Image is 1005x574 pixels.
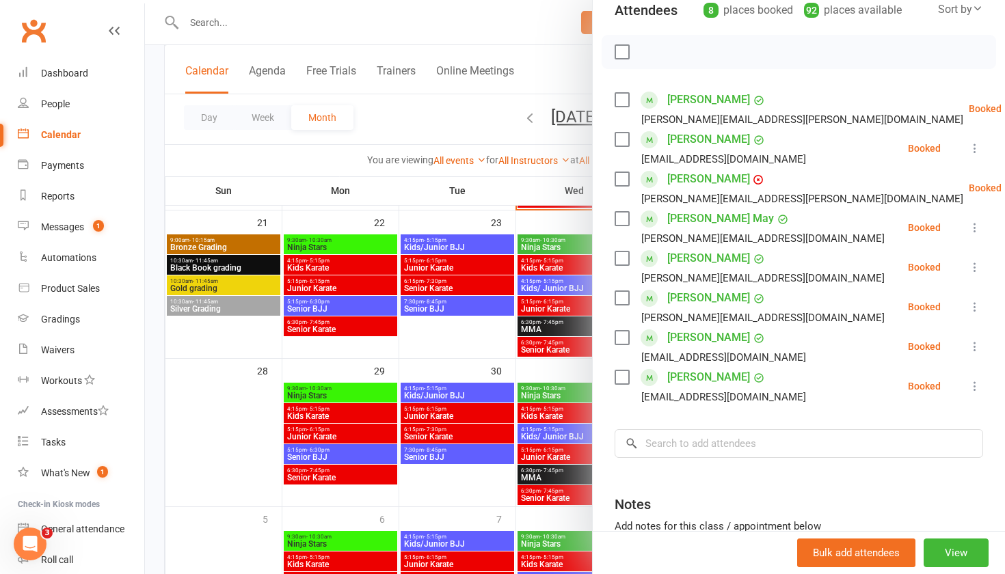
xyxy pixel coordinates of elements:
div: [PERSON_NAME][EMAIL_ADDRESS][PERSON_NAME][DOMAIN_NAME] [641,111,963,128]
iframe: Intercom live chat [14,528,46,560]
span: 1 [97,466,108,478]
div: [EMAIL_ADDRESS][DOMAIN_NAME] [641,388,806,406]
a: Reports [18,181,144,212]
div: [EMAIL_ADDRESS][DOMAIN_NAME] [641,348,806,366]
a: Assessments [18,396,144,427]
a: Dashboard [18,58,144,89]
div: General attendance [41,523,124,534]
div: Booked [908,342,941,351]
a: People [18,89,144,120]
div: places booked [703,1,793,20]
a: [PERSON_NAME] [667,287,750,309]
div: places available [804,1,902,20]
div: Booked [908,302,941,312]
div: Waivers [41,344,75,355]
a: Calendar [18,120,144,150]
div: Product Sales [41,283,100,294]
div: Messages [41,221,84,232]
div: Assessments [41,406,109,417]
div: [EMAIL_ADDRESS][DOMAIN_NAME] [641,150,806,168]
a: [PERSON_NAME] [667,327,750,348]
div: Automations [41,252,96,263]
button: View [924,538,989,567]
input: Search to add attendees [615,429,983,458]
div: Booked [908,143,941,153]
div: Booked [908,381,941,391]
div: Payments [41,160,84,171]
a: Waivers [18,335,144,366]
a: Gradings [18,304,144,335]
a: Automations [18,243,144,273]
a: [PERSON_NAME] May [667,208,774,230]
div: 8 [703,3,719,18]
a: Tasks [18,427,144,458]
a: [PERSON_NAME] [667,128,750,150]
span: 1 [93,220,104,232]
button: Bulk add attendees [797,538,915,567]
div: Add notes for this class / appointment below [615,518,983,534]
div: [PERSON_NAME][EMAIL_ADDRESS][PERSON_NAME][DOMAIN_NAME] [641,190,963,208]
div: Reports [41,191,75,202]
a: Product Sales [18,273,144,304]
div: Tasks [41,437,66,448]
div: Booked [908,223,941,232]
a: Messages 1 [18,212,144,243]
div: 92 [804,3,819,18]
a: General attendance kiosk mode [18,514,144,545]
a: [PERSON_NAME] [667,366,750,388]
div: Booked [969,183,1002,193]
a: What's New1 [18,458,144,489]
a: [PERSON_NAME] [667,168,750,190]
div: [PERSON_NAME][EMAIL_ADDRESS][DOMAIN_NAME] [641,269,885,287]
div: People [41,98,70,109]
div: Calendar [41,129,81,140]
div: Booked [908,262,941,272]
div: What's New [41,467,90,478]
div: [PERSON_NAME][EMAIL_ADDRESS][DOMAIN_NAME] [641,309,885,327]
div: [PERSON_NAME][EMAIL_ADDRESS][DOMAIN_NAME] [641,230,885,247]
a: Clubworx [16,14,51,48]
a: [PERSON_NAME] [667,89,750,111]
div: Workouts [41,375,82,386]
a: Workouts [18,366,144,396]
div: Dashboard [41,68,88,79]
div: Sort by [938,1,983,18]
a: [PERSON_NAME] [667,247,750,269]
div: Notes [615,495,651,514]
a: Payments [18,150,144,181]
span: 3 [42,528,53,538]
div: Gradings [41,314,80,325]
div: Roll call [41,554,73,565]
div: Booked [969,104,1002,113]
div: Attendees [615,1,678,20]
